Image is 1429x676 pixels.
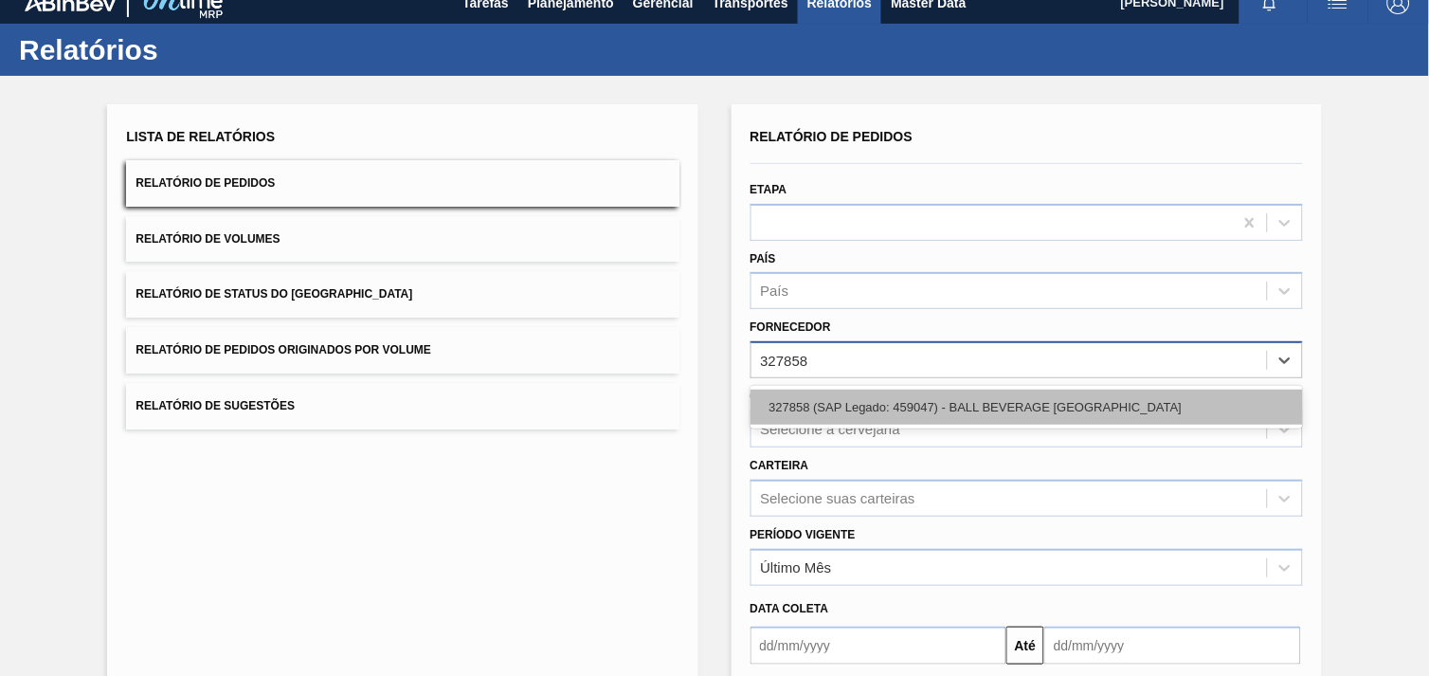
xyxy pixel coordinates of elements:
[136,232,280,246] span: Relatório de Volumes
[1044,627,1301,665] input: dd/mm/yyyy
[136,287,412,301] span: Relatório de Status do [GEOGRAPHIC_DATA]
[126,327,678,374] button: Relatório de Pedidos Originados por Volume
[126,129,275,144] span: Lista de Relatórios
[126,216,678,263] button: Relatório de Volumes
[136,399,295,412] span: Relatório de Sugestões
[751,183,787,196] label: Etapa
[761,421,901,437] div: Selecione a cervejaria
[751,627,1007,665] input: dd/mm/yyyy
[136,176,275,190] span: Relatório de Pedidos
[1006,627,1044,665] button: Até
[126,271,678,318] button: Relatório de Status do [GEOGRAPHIC_DATA]
[751,129,913,144] span: Relatório de Pedidos
[751,528,856,541] label: Período Vigente
[751,602,829,615] span: Data coleta
[19,39,355,61] h1: Relatórios
[751,459,809,472] label: Carteira
[126,160,678,207] button: Relatório de Pedidos
[761,490,915,506] div: Selecione suas carteiras
[136,343,431,356] span: Relatório de Pedidos Originados por Volume
[751,252,776,265] label: País
[751,320,831,334] label: Fornecedor
[126,383,678,429] button: Relatório de Sugestões
[761,283,789,300] div: País
[751,390,1303,425] div: 327858 (SAP Legado: 459047) - BALL BEVERAGE [GEOGRAPHIC_DATA]
[761,559,832,576] div: Último Mês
